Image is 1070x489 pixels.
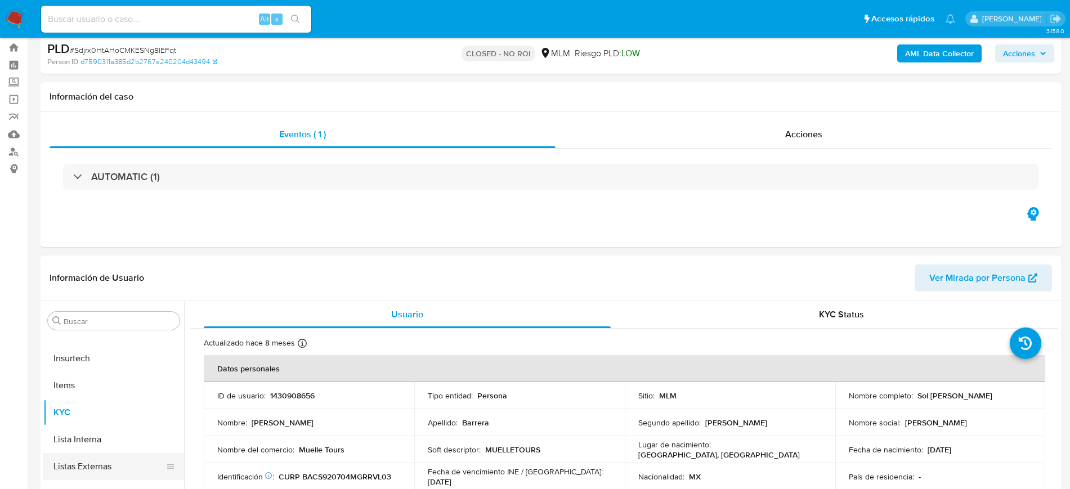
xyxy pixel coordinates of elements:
a: Salir [1050,13,1062,25]
button: search-icon [284,11,307,27]
h1: Información del caso [50,91,1052,102]
p: Lugar de nacimiento : [638,439,711,450]
b: PLD [47,39,70,57]
span: Riesgo PLD: [575,47,640,60]
p: Nacionalidad : [638,472,684,482]
p: Fecha de nacimiento : [849,445,923,455]
th: Datos personales [204,355,1045,382]
div: AUTOMATIC (1) [63,164,1038,190]
button: Insurtech [43,345,184,372]
p: Sol [PERSON_NAME] [917,391,992,401]
p: [PERSON_NAME] [705,418,767,428]
h1: Información de Usuario [50,272,144,284]
span: Acciones [1003,44,1035,62]
button: Ver Mirada por Persona [915,264,1052,291]
button: Lista Interna [43,426,184,453]
a: Notificaciones [946,14,955,24]
p: MUELLETOURS [485,445,540,455]
p: Tipo entidad : [428,391,473,401]
p: País de residencia : [849,472,914,482]
p: Barrera [462,418,489,428]
p: Nombre del comercio : [217,445,294,455]
div: MLM [540,47,570,60]
p: Nombre completo : [849,391,913,401]
span: Usuario [391,308,423,321]
span: # Sdjrx0HtAHoCMKESNg8lEFqt [70,44,176,56]
p: [GEOGRAPHIC_DATA], [GEOGRAPHIC_DATA] [638,450,800,460]
span: LOW [621,47,640,60]
button: Buscar [52,316,61,325]
p: - [919,472,921,482]
p: Fecha de vencimiento INE / [GEOGRAPHIC_DATA] : [428,466,603,477]
p: Sitio : [638,391,655,401]
p: Muelle Tours [299,445,344,455]
p: [PERSON_NAME] [252,418,314,428]
p: MLM [659,391,677,401]
p: Segundo apellido : [638,418,701,428]
span: s [275,14,279,24]
h3: AUTOMATIC (1) [91,171,160,183]
p: Persona [477,391,507,401]
p: [DATE] [428,477,451,487]
button: KYC [43,399,184,426]
p: Soft descriptor : [428,445,481,455]
p: diego.gardunorosas@mercadolibre.com.mx [982,14,1046,24]
b: AML Data Collector [905,44,974,62]
button: Items [43,372,184,399]
button: Acciones [995,44,1054,62]
span: Alt [260,14,269,24]
p: Nombre : [217,418,247,428]
span: KYC Status [819,308,864,321]
span: Ver Mirada por Persona [929,264,1026,291]
p: Identificación : [217,472,274,482]
p: [DATE] [928,445,951,455]
button: Listas Externas [43,453,175,480]
span: 3.158.0 [1046,26,1064,35]
p: Actualizado hace 8 meses [204,338,295,348]
span: Accesos rápidos [871,13,934,25]
p: Nombre social : [849,418,901,428]
p: MX [689,472,701,482]
span: Acciones [785,128,822,141]
p: ID de usuario : [217,391,266,401]
input: Buscar usuario o caso... [41,12,311,26]
p: 1430908656 [270,391,315,401]
input: Buscar [64,316,175,326]
b: Person ID [47,57,78,67]
p: Apellido : [428,418,458,428]
span: Eventos ( 1 ) [279,128,326,141]
p: [PERSON_NAME] [905,418,967,428]
p: CURP BACS920704MGRRVL03 [279,472,391,482]
p: CLOSED - NO ROI [462,46,535,61]
a: d7590311a385d2b2767a240204d43494 [80,57,217,67]
button: AML Data Collector [897,44,982,62]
